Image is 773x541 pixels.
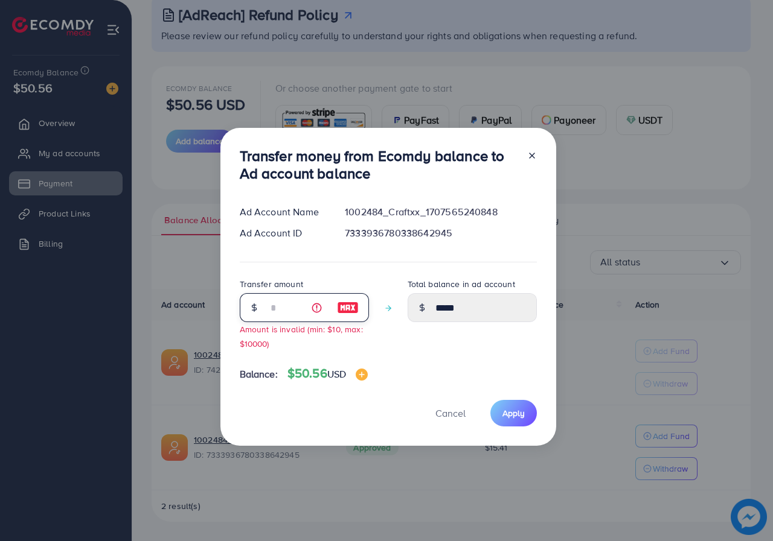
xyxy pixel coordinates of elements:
[335,226,546,240] div: 7333936780338642945
[356,369,368,381] img: image
[240,367,278,381] span: Balance:
[287,366,368,381] h4: $50.56
[240,323,363,349] small: Amount is invalid (min: $10, max: $10000)
[337,300,359,315] img: image
[490,400,537,426] button: Apply
[327,367,346,381] span: USD
[408,278,515,290] label: Total balance in ad account
[230,226,336,240] div: Ad Account ID
[240,278,303,290] label: Transfer amount
[335,205,546,219] div: 1002484_Craftxx_1707565240848
[435,407,466,420] span: Cancel
[420,400,481,426] button: Cancel
[230,205,336,219] div: Ad Account Name
[240,147,518,182] h3: Transfer money from Ecomdy balance to Ad account balance
[502,407,525,419] span: Apply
